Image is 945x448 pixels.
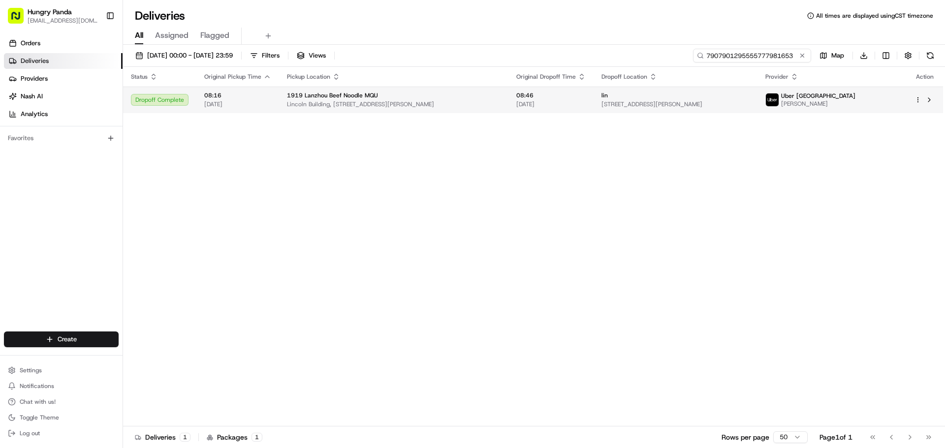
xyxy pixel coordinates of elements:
[204,91,271,99] span: 08:16
[516,100,586,108] span: [DATE]
[4,411,119,424] button: Toggle Theme
[131,49,237,62] button: [DATE] 00:00 - [DATE] 23:59
[4,363,119,377] button: Settings
[147,51,233,60] span: [DATE] 00:00 - [DATE] 23:59
[815,49,849,62] button: Map
[10,10,30,30] img: Nash
[155,30,189,41] span: Assigned
[693,49,811,62] input: Type to search
[601,91,608,99] span: lin
[816,12,933,20] span: All times are displayed using CST timezone
[252,433,262,442] div: 1
[204,73,261,81] span: Original Pickup Time
[819,432,852,442] div: Page 1 of 1
[135,432,190,442] div: Deliveries
[923,49,937,62] button: Refresh
[28,17,98,25] button: [EMAIL_ADDRESS][DOMAIN_NAME]
[4,426,119,440] button: Log out
[20,153,28,161] img: 1736555255976-a54dd68f-1ca7-489b-9aae-adbdc363a1c4
[207,432,262,442] div: Packages
[82,152,85,160] span: •
[20,382,54,390] span: Notifications
[914,73,935,81] div: Action
[153,126,179,138] button: See all
[21,57,49,65] span: Deliveries
[135,8,185,24] h1: Deliveries
[32,179,36,187] span: •
[93,220,158,230] span: API Documentation
[20,398,56,406] span: Chat with us!
[58,335,77,344] span: Create
[4,331,119,347] button: Create
[292,49,330,62] button: Views
[601,100,750,108] span: [STREET_ADDRESS][PERSON_NAME]
[262,51,280,60] span: Filters
[4,395,119,409] button: Chat with us!
[20,414,59,421] span: Toggle Theme
[21,94,38,112] img: 1753817452368-0c19585d-7be3-40d9-9a41-2dc781b3d1eb
[38,179,61,187] span: 8月15日
[287,100,501,108] span: Lincoln Building, [STREET_ADDRESS][PERSON_NAME]
[4,35,123,51] a: Orders
[4,71,123,87] a: Providers
[246,49,284,62] button: Filters
[4,53,123,69] a: Deliveries
[21,110,48,119] span: Analytics
[204,100,271,108] span: [DATE]
[287,73,330,81] span: Pickup Location
[31,152,80,160] span: [PERSON_NAME]
[516,91,586,99] span: 08:46
[4,130,119,146] div: Favorites
[781,92,855,100] span: Uber [GEOGRAPHIC_DATA]
[601,73,647,81] span: Dropoff Location
[20,429,40,437] span: Log out
[766,93,779,106] img: uber-new-logo.jpeg
[87,152,110,160] span: 8月19日
[180,433,190,442] div: 1
[98,244,119,251] span: Pylon
[21,39,40,48] span: Orders
[722,432,769,442] p: Rows per page
[4,379,119,393] button: Notifications
[10,94,28,112] img: 1736555255976-a54dd68f-1ca7-489b-9aae-adbdc363a1c4
[44,94,161,104] div: Start new chat
[10,39,179,55] p: Welcome 👋
[20,366,42,374] span: Settings
[309,51,326,60] span: Views
[20,220,75,230] span: Knowledge Base
[10,221,18,229] div: 📗
[516,73,576,81] span: Original Dropoff Time
[69,243,119,251] a: Powered byPylon
[10,143,26,159] img: Bea Lacdao
[765,73,788,81] span: Provider
[4,89,123,104] a: Nash AI
[44,104,135,112] div: We're available if you need us!
[6,216,79,234] a: 📗Knowledge Base
[287,91,378,99] span: 1919 Lanzhou Beef Noodle MQU
[4,4,102,28] button: Hungry Panda[EMAIL_ADDRESS][DOMAIN_NAME]
[10,128,66,136] div: Past conversations
[4,106,123,122] a: Analytics
[135,30,143,41] span: All
[21,74,48,83] span: Providers
[79,216,162,234] a: 💻API Documentation
[200,30,229,41] span: Flagged
[831,51,844,60] span: Map
[131,73,148,81] span: Status
[26,63,162,74] input: Clear
[781,100,855,108] span: [PERSON_NAME]
[21,92,43,101] span: Nash AI
[83,221,91,229] div: 💻
[167,97,179,109] button: Start new chat
[28,7,72,17] button: Hungry Panda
